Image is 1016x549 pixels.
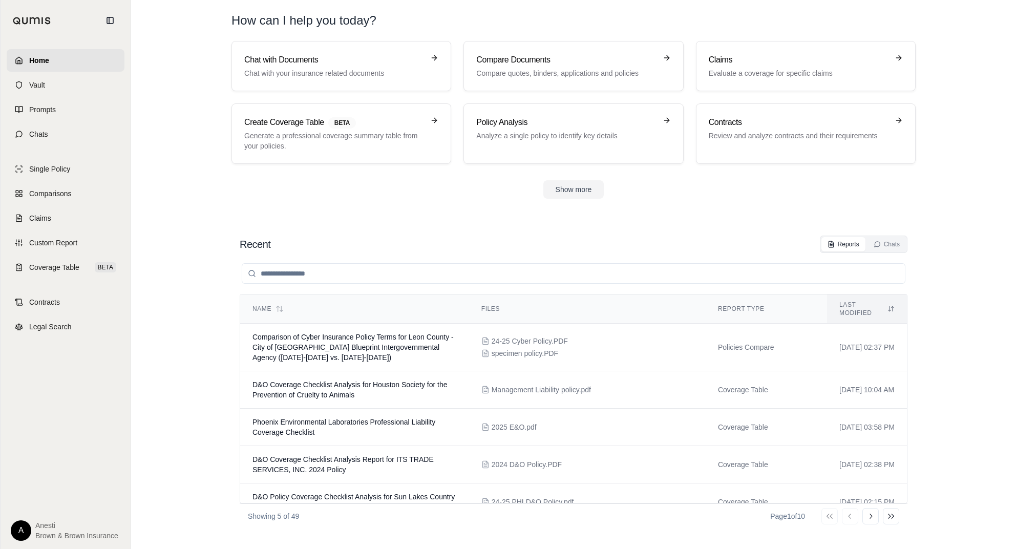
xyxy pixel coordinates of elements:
[696,103,916,164] a: ContractsReview and analyze contracts and their requirements
[29,262,79,272] span: Coverage Table
[696,41,916,91] a: ClaimsEvaluate a coverage for specific claims
[244,68,424,78] p: Chat with your insurance related documents
[328,117,356,129] span: BETA
[231,103,451,164] a: Create Coverage TableBETAGenerate a professional coverage summary table from your policies.
[7,98,124,121] a: Prompts
[35,520,118,531] span: Anesti
[706,324,827,371] td: Policies Compare
[828,240,859,248] div: Reports
[543,180,604,199] button: Show more
[244,116,424,129] h3: Create Coverage Table
[7,182,124,205] a: Comparisons
[476,68,656,78] p: Compare quotes, binders, applications and policies
[231,41,451,91] a: Chat with DocumentsChat with your insurance related documents
[7,123,124,145] a: Chats
[29,164,70,174] span: Single Policy
[827,409,907,446] td: [DATE] 03:58 PM
[252,493,455,511] span: D&O Policy Coverage Checklist Analysis for Sun Lakes Country Club HOA
[492,336,568,346] span: 24-25 Cyber Policy.PDF
[231,12,916,29] h1: How can I help you today?
[244,54,424,66] h3: Chat with Documents
[29,213,51,223] span: Claims
[476,131,656,141] p: Analyze a single policy to identify key details
[13,17,51,25] img: Qumis Logo
[706,446,827,483] td: Coverage Table
[706,409,827,446] td: Coverage Table
[463,103,683,164] a: Policy AnalysisAnalyze a single policy to identify key details
[252,305,457,313] div: Name
[827,324,907,371] td: [DATE] 02:37 PM
[7,158,124,180] a: Single Policy
[252,333,454,362] span: Comparison of Cyber Insurance Policy Terms for Leon County - City of Tallahassee Blueprint Interg...
[706,371,827,409] td: Coverage Table
[244,131,424,151] p: Generate a professional coverage summary table from your policies.
[7,207,124,229] a: Claims
[492,422,537,432] span: 2025 E&O.pdf
[29,322,72,332] span: Legal Search
[476,54,656,66] h3: Compare Documents
[240,237,270,251] h2: Recent
[29,297,60,307] span: Contracts
[29,238,77,248] span: Custom Report
[709,131,888,141] p: Review and analyze contracts and their requirements
[7,315,124,338] a: Legal Search
[102,12,118,29] button: Collapse sidebar
[874,240,900,248] div: Chats
[29,188,71,199] span: Comparisons
[492,497,574,507] span: 24-25 PHI D&O Policy.pdf
[492,385,591,395] span: Management Liability policy.pdf
[821,237,865,251] button: Reports
[248,511,299,521] p: Showing 5 of 49
[709,116,888,129] h3: Contracts
[35,531,118,541] span: Brown & Brown Insurance
[827,371,907,409] td: [DATE] 10:04 AM
[29,55,49,66] span: Home
[492,348,558,358] span: specimen policy.PDF
[29,80,45,90] span: Vault
[827,483,907,521] td: [DATE] 02:15 PM
[29,129,48,139] span: Chats
[469,294,706,324] th: Files
[706,483,827,521] td: Coverage Table
[476,116,656,129] h3: Policy Analysis
[7,74,124,96] a: Vault
[7,291,124,313] a: Contracts
[706,294,827,324] th: Report Type
[7,231,124,254] a: Custom Report
[29,104,56,115] span: Prompts
[252,381,448,399] span: D&O Coverage Checklist Analysis for Houston Society for the Prevention of Cruelty to Animals
[827,446,907,483] td: [DATE] 02:38 PM
[709,54,888,66] h3: Claims
[7,49,124,72] a: Home
[11,520,31,541] div: A
[709,68,888,78] p: Evaluate a coverage for specific claims
[492,459,562,470] span: 2024 D&O Policy.PDF
[770,511,805,521] div: Page 1 of 10
[839,301,895,317] div: Last modified
[867,237,906,251] button: Chats
[7,256,124,279] a: Coverage TableBETA
[252,455,434,474] span: D&O Coverage Checklist Analysis Report for ITS TRADE SERVICES, INC. 2024 Policy
[463,41,683,91] a: Compare DocumentsCompare quotes, binders, applications and policies
[95,262,116,272] span: BETA
[252,418,435,436] span: Phoenix Environmental Laboratories Professional Liability Coverage Checklist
